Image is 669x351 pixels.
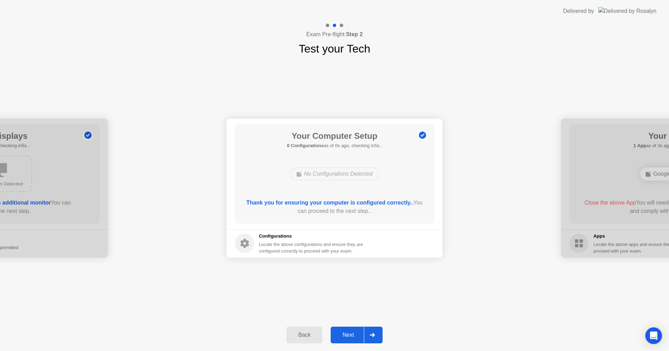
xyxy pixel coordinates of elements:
div: Open Intercom Messenger [645,327,662,344]
button: Next [331,327,383,343]
b: Thank you for ensuring your computer is configured correctly.. [246,200,413,206]
div: Delivered by [563,7,594,15]
b: 0 Configurations [287,143,324,148]
div: Back [289,332,320,338]
img: Delivered by Rosalyn [598,7,656,15]
b: Step 2 [346,31,363,37]
h5: as of 0s ago, checking in5s.. [287,142,382,149]
h4: Exam Pre-flight: [306,30,363,39]
div: No Configurations Detected [290,167,379,181]
h1: Your Computer Setup [287,130,382,142]
h5: Configurations [259,233,364,240]
div: You can proceed to the next step.. [245,199,424,215]
h1: Test your Tech [299,40,370,57]
div: Next [333,332,364,338]
div: Locate the above configurations and ensure they are configured correctly to proceed with your exam. [259,241,364,254]
button: Back [286,327,322,343]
